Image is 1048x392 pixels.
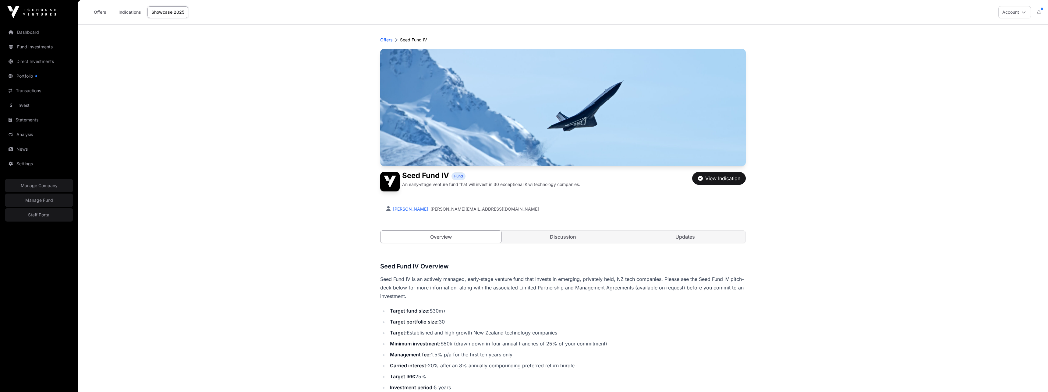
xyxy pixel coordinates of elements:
li: 20% after an 8% annually compounding preferred return hurdle [388,361,746,370]
li: $30m+ [388,306,746,315]
strong: Target portfolio size: [390,319,439,325]
a: Direct Investments [5,55,73,68]
a: Discussion [503,231,624,243]
li: 30 [388,317,746,326]
a: Updates [625,231,745,243]
strong: Target fund size: [390,308,430,314]
p: An early-stage venture fund that will invest in 30 exceptional Kiwi technology companies. [402,181,580,187]
p: Seed Fund IV is an actively managed, early-stage venture fund that invests in emerging, privately... [380,275,746,300]
strong: Target: [390,330,407,336]
a: Showcase 2025 [147,6,188,18]
a: Indications [115,6,145,18]
li: Established and high growth New Zealand technology companies [388,328,746,337]
img: Seed Fund IV [380,49,746,166]
a: [PERSON_NAME][EMAIL_ADDRESS][DOMAIN_NAME] [430,206,539,212]
strong: Management fee: [390,352,431,358]
a: Analysis [5,128,73,141]
a: [PERSON_NAME] [392,206,428,212]
a: Settings [5,157,73,170]
nav: Tabs [381,231,745,243]
a: Statements [5,113,73,127]
a: Portfolio [5,69,73,83]
button: Account [998,6,1031,18]
div: View Indication [698,175,740,182]
li: 1.5% p/a for the first ten years only [388,350,746,359]
li: 25% [388,372,746,381]
a: Manage Fund [5,194,73,207]
a: Transactions [5,84,73,97]
a: Invest [5,99,73,112]
img: Icehouse Ventures Logo [7,6,56,18]
a: News [5,142,73,156]
strong: Minimum investment: [390,341,441,347]
a: Offers [88,6,112,18]
span: Fund [454,174,463,179]
button: View Indication [692,172,746,185]
li: 5 years [388,383,746,392]
strong: Target IRR: [390,373,415,380]
img: Seed Fund IV [380,172,400,191]
h1: Seed Fund IV [402,172,449,180]
a: Manage Company [5,179,73,192]
li: $50k (drawn down in four annual tranches of 25% of your commitment) [388,339,746,348]
a: Dashboard [5,26,73,39]
p: Seed Fund IV [400,37,427,43]
a: Overview [380,230,502,243]
a: Staff Portal [5,208,73,222]
a: Offers [380,37,392,43]
strong: Investment period: [390,384,434,390]
a: View Indication [692,178,746,184]
strong: Carried interest: [390,362,428,369]
h3: Seed Fund IV Overview [380,261,746,271]
a: Fund Investments [5,40,73,54]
